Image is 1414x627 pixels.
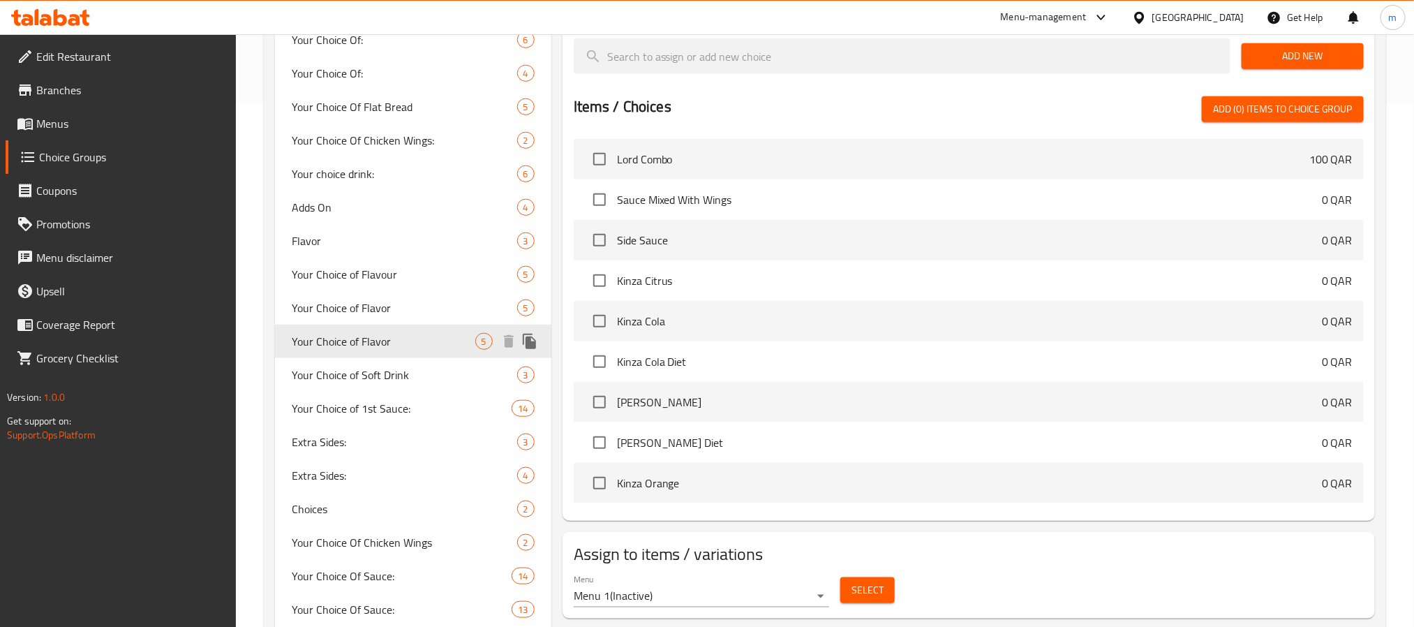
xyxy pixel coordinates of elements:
span: Select [851,582,884,599]
div: Your Choice of Flavor5deleteduplicate [275,325,551,358]
div: Choices [512,400,534,417]
span: 4 [518,469,534,482]
a: Promotions [6,207,236,241]
span: Choices [292,501,517,517]
div: Your Choice Of Chicken Wings:2 [275,124,551,157]
p: 0 QAR [1322,313,1353,330]
span: Add New [1253,47,1353,65]
a: Menu disclaimer [6,241,236,274]
div: Choices [512,568,534,584]
span: Coverage Report [36,316,225,333]
span: Your Choice Of Chicken Wings: [292,132,517,149]
div: Menu-management [1001,9,1087,26]
span: Select choice [585,428,614,457]
div: Extra Sides:3 [275,425,551,459]
span: Select choice [585,266,614,295]
a: Upsell [6,274,236,308]
div: Your Choice of 1st Sauce:14 [275,392,551,425]
span: Your Choice Of Sauce: [292,601,512,618]
span: Select choice [585,307,614,336]
div: Choices [517,165,535,182]
div: Choices [517,467,535,484]
a: Support.OpsPlatform [7,426,96,444]
span: 14 [512,402,533,415]
p: 0 QAR [1322,232,1353,249]
span: Select choice [585,347,614,376]
span: 6 [518,168,534,181]
span: 2 [518,536,534,549]
div: Choices [517,300,535,316]
span: Select choice [585,226,614,255]
div: Flavor3 [275,224,551,258]
span: Grocery Checklist [36,350,225,367]
div: Choices [517,65,535,82]
div: Your Choice Of:4 [275,57,551,90]
span: Menu disclaimer [36,249,225,266]
span: 14 [512,570,533,583]
span: Branches [36,82,225,98]
span: 13 [512,603,533,617]
span: Edit Restaurant [36,48,225,65]
p: 0 QAR [1322,475,1353,492]
span: Extra Sides: [292,434,517,450]
span: Promotions [36,216,225,233]
div: Choices [517,266,535,283]
a: Choice Groups [6,140,236,174]
h2: Assign to items / variations [574,543,1364,566]
span: 5 [518,268,534,281]
span: 5 [518,101,534,114]
div: Your Choice of Flavor5 [275,291,551,325]
div: Your Choice Of:6 [275,23,551,57]
div: Choices [517,132,535,149]
div: Choices2 [275,492,551,526]
span: Sauce Mixed With Wings [617,191,1322,208]
span: Your Choice of Flavour [292,266,517,283]
span: Side Sauce [617,232,1322,249]
span: Your Choice Of Sauce: [292,568,512,584]
span: Kinza Cola [617,313,1322,330]
p: 0 QAR [1322,353,1353,370]
span: [PERSON_NAME] Diet [617,434,1322,451]
div: Your Choice Of Sauce:13 [275,593,551,626]
span: 4 [518,67,534,80]
div: Menu 1(Inactive) [574,585,830,607]
input: search [574,38,1230,74]
span: [PERSON_NAME] [617,394,1322,411]
div: Choices [517,98,535,115]
p: 100 QAR [1309,151,1353,168]
div: Your Choice Of Flat Bread5 [275,90,551,124]
div: Choices [517,199,535,216]
div: Choices [517,501,535,517]
div: Choices [512,601,534,618]
button: delete [498,331,519,352]
p: 0 QAR [1322,272,1353,289]
span: m [1389,10,1397,25]
span: Select choice [585,509,614,538]
span: Your choice drink: [292,165,517,182]
span: Menus [36,115,225,132]
span: Your Choice of Soft Drink [292,367,517,383]
span: Extra Sides: [292,467,517,484]
span: Your Choice Of Chicken Wings [292,534,517,551]
span: 5 [476,335,492,348]
span: Lord Combo [617,151,1309,168]
span: 2 [518,503,534,516]
div: Choices [517,534,535,551]
span: 3 [518,369,534,382]
h2: Items / Choices [574,96,671,117]
span: 2 [518,134,534,147]
div: Your Choice Of Chicken Wings2 [275,526,551,559]
div: Your Choice of Flavour5 [275,258,551,291]
div: Adds On4 [275,191,551,224]
span: Kinza Orange [617,475,1322,492]
span: Your Choice Of Flat Bread [292,98,517,115]
div: Extra Sides:4 [275,459,551,492]
span: 6 [518,34,534,47]
span: 4 [518,201,534,214]
span: 5 [518,302,534,315]
button: duplicate [519,331,540,352]
div: [GEOGRAPHIC_DATA] [1152,10,1244,25]
a: Coverage Report [6,308,236,341]
div: Your Choice of Soft Drink3 [275,358,551,392]
span: Upsell [36,283,225,300]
